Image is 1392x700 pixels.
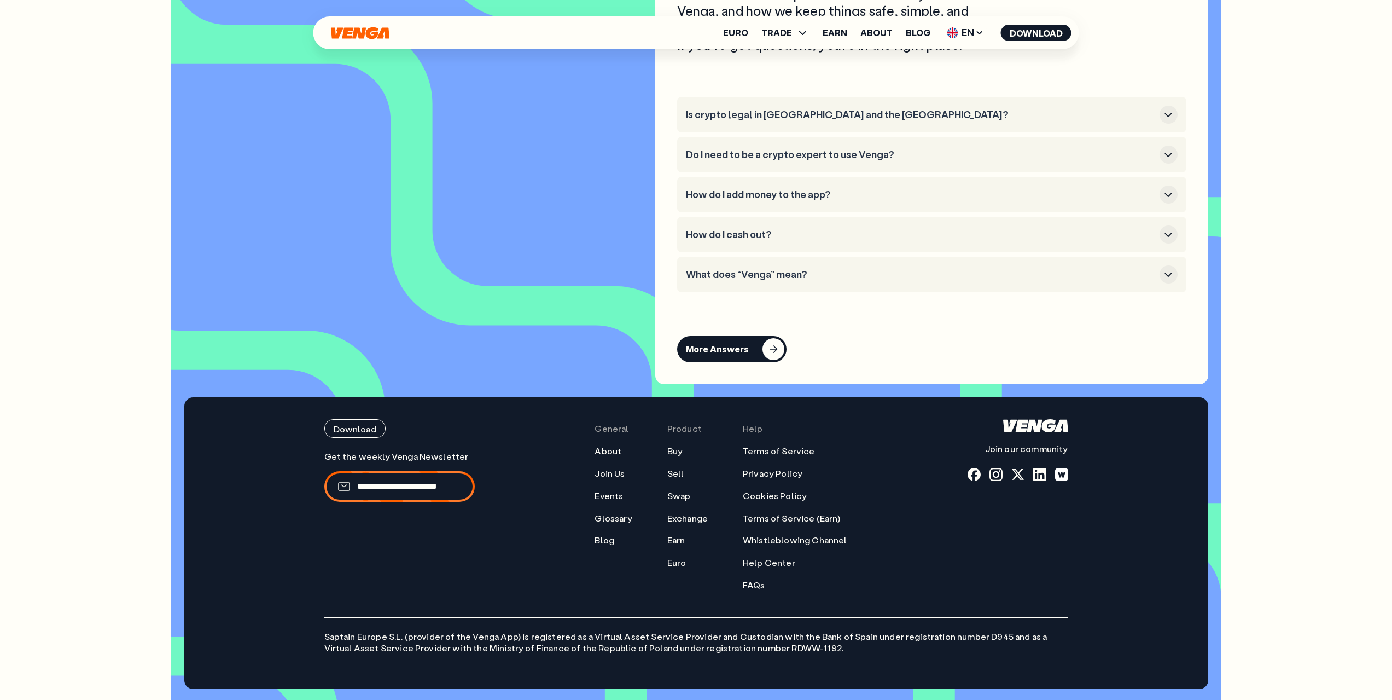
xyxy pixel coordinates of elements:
[686,149,1155,161] h3: Do I need to be a crypto expert to use Venga?
[324,419,386,438] button: Download
[743,513,840,524] a: Terms of Service (Earn)
[1001,25,1071,41] button: Download
[743,446,815,457] a: Terms of Service
[686,109,1155,121] h3: Is crypto legal in [GEOGRAPHIC_DATA] and the [GEOGRAPHIC_DATA]?
[677,336,787,362] button: More Answers
[667,490,691,502] a: Swap
[667,535,685,546] a: Earn
[595,468,625,479] a: Join Us
[686,229,1155,241] h3: How do I cash out?
[743,557,795,569] a: Help Center
[723,28,748,37] a: Euro
[686,265,1178,284] button: What does “Venga” mean?
[330,27,391,39] svg: Home
[686,269,1155,281] h3: What does “Venga” mean?
[595,490,623,502] a: Events
[686,189,1155,201] h3: How do I add money to the app?
[947,27,958,38] img: flag-uk
[667,513,708,524] a: Exchange
[595,513,632,524] a: Glossary
[686,146,1178,164] button: Do I need to be a crypto expert to use Venga?
[761,28,792,37] span: TRADE
[860,28,893,37] a: About
[943,24,988,42] span: EN
[743,535,847,546] a: Whistleblowing Channel
[743,490,807,502] a: Cookies Policy
[823,28,847,37] a: Earn
[1011,468,1024,481] a: x
[968,468,981,481] a: fb
[686,225,1178,244] button: How do I cash out?
[906,28,930,37] a: Blog
[667,446,683,457] a: Buy
[595,535,614,546] a: Blog
[1055,468,1068,481] a: warpcast
[989,468,1003,481] a: instagram
[324,419,475,438] a: Download
[324,617,1068,654] p: Saptain Europe S.L. (provider of the Venga App) is registered as a Virtual Asset Service Provider...
[686,106,1178,124] button: Is crypto legal in [GEOGRAPHIC_DATA] and the [GEOGRAPHIC_DATA]?
[686,344,749,355] div: More Answers
[667,557,686,569] a: Euro
[968,443,1068,455] p: Join our community
[324,451,475,462] p: Get the weekly Venga Newsletter
[595,446,621,457] a: About
[1033,468,1046,481] a: linkedin
[686,186,1178,204] button: How do I add money to the app?
[743,423,763,435] span: Help
[1003,419,1068,432] svg: Home
[761,26,809,39] span: TRADE
[667,468,684,479] a: Sell
[595,423,628,435] span: General
[743,468,802,479] a: Privacy Policy
[667,423,702,435] span: Product
[743,580,765,591] a: FAQs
